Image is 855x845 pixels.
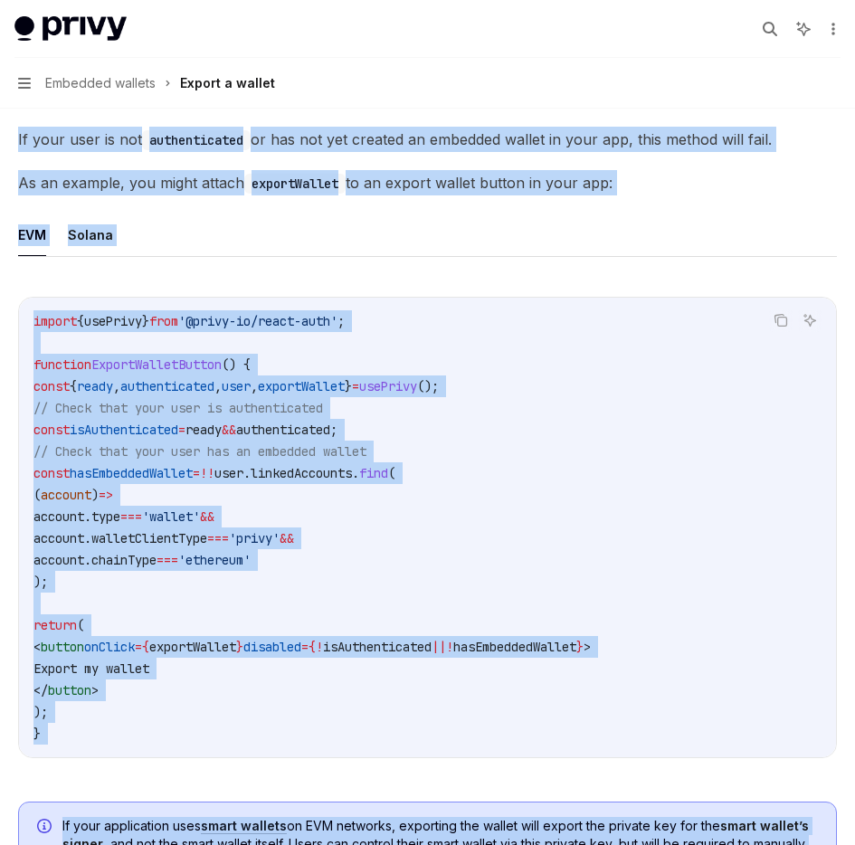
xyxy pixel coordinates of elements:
[251,378,258,394] span: ,
[33,617,77,633] span: return
[207,530,229,546] span: ===
[33,400,323,416] span: // Check that your user is authenticated
[33,726,41,742] span: }
[236,639,243,655] span: }
[359,378,417,394] span: usePrivy
[200,508,214,525] span: &&
[77,313,84,329] span: {
[91,508,120,525] span: type
[345,378,352,394] span: }
[70,422,178,438] span: isAuthenticated
[359,465,388,481] span: find
[258,378,345,394] span: exportWallet
[157,552,178,568] span: ===
[201,818,287,834] a: smart wallets
[33,508,84,525] span: account
[33,552,84,568] span: account
[432,639,446,655] span: ||
[251,465,352,481] span: linkedAccounts
[244,174,346,194] code: exportWallet
[37,819,55,837] svg: Info
[77,378,113,394] span: ready
[33,639,41,655] span: <
[200,465,214,481] span: !!
[84,530,91,546] span: .
[222,422,236,438] span: &&
[446,639,453,655] span: !
[84,508,91,525] span: .
[135,639,142,655] span: =
[41,639,84,655] span: button
[316,639,323,655] span: !
[222,378,251,394] span: user
[91,356,222,373] span: ExportWalletButton
[337,313,345,329] span: ;
[330,422,337,438] span: ;
[142,639,149,655] span: {
[822,16,841,42] button: More actions
[142,130,251,150] code: authenticated
[84,313,142,329] span: usePrivy
[142,508,200,525] span: 'wallet'
[33,574,48,590] span: );
[120,508,142,525] span: ===
[180,72,275,94] div: Export a wallet
[584,639,591,655] span: >
[229,530,280,546] span: 'privy'
[309,639,316,655] span: {
[33,465,70,481] span: const
[33,422,70,438] span: const
[352,378,359,394] span: =
[769,309,793,332] button: Copy the contents from the code block
[33,660,149,677] span: Export my wallet
[214,378,222,394] span: ,
[243,465,251,481] span: .
[84,639,135,655] span: onClick
[70,465,193,481] span: hasEmbeddedWallet
[149,313,178,329] span: from
[301,639,309,655] span: =
[91,530,207,546] span: walletClientType
[33,704,48,720] span: );
[18,214,46,256] button: EVM
[214,465,243,481] span: user
[91,682,99,698] span: >
[113,378,120,394] span: ,
[45,72,156,94] span: Embedded wallets
[185,422,222,438] span: ready
[193,465,200,481] span: =
[798,309,822,332] button: Ask AI
[33,443,366,460] span: // Check that your user has an embedded wallet
[33,378,70,394] span: const
[33,682,48,698] span: </
[120,378,214,394] span: authenticated
[417,378,439,394] span: ();
[33,356,91,373] span: function
[236,422,330,438] span: authenticated
[576,639,584,655] span: }
[33,487,41,503] span: (
[18,127,837,152] span: If your user is not or has not yet created an embedded wallet in your app, this method will fail.
[222,356,251,373] span: () {
[323,639,432,655] span: isAuthenticated
[280,530,294,546] span: &&
[70,378,77,394] span: {
[77,617,84,633] span: (
[48,682,91,698] span: button
[91,487,99,503] span: )
[453,639,576,655] span: hasEmbeddedWallet
[99,487,113,503] span: =>
[84,552,91,568] span: .
[149,639,236,655] span: exportWallet
[68,214,113,256] button: Solana
[178,552,251,568] span: 'ethereum'
[388,465,395,481] span: (
[14,16,127,42] img: light logo
[352,465,359,481] span: .
[18,170,837,195] span: As an example, you might attach to an export wallet button in your app:
[33,530,84,546] span: account
[33,313,77,329] span: import
[178,313,337,329] span: '@privy-io/react-auth'
[91,552,157,568] span: chainType
[41,487,91,503] span: account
